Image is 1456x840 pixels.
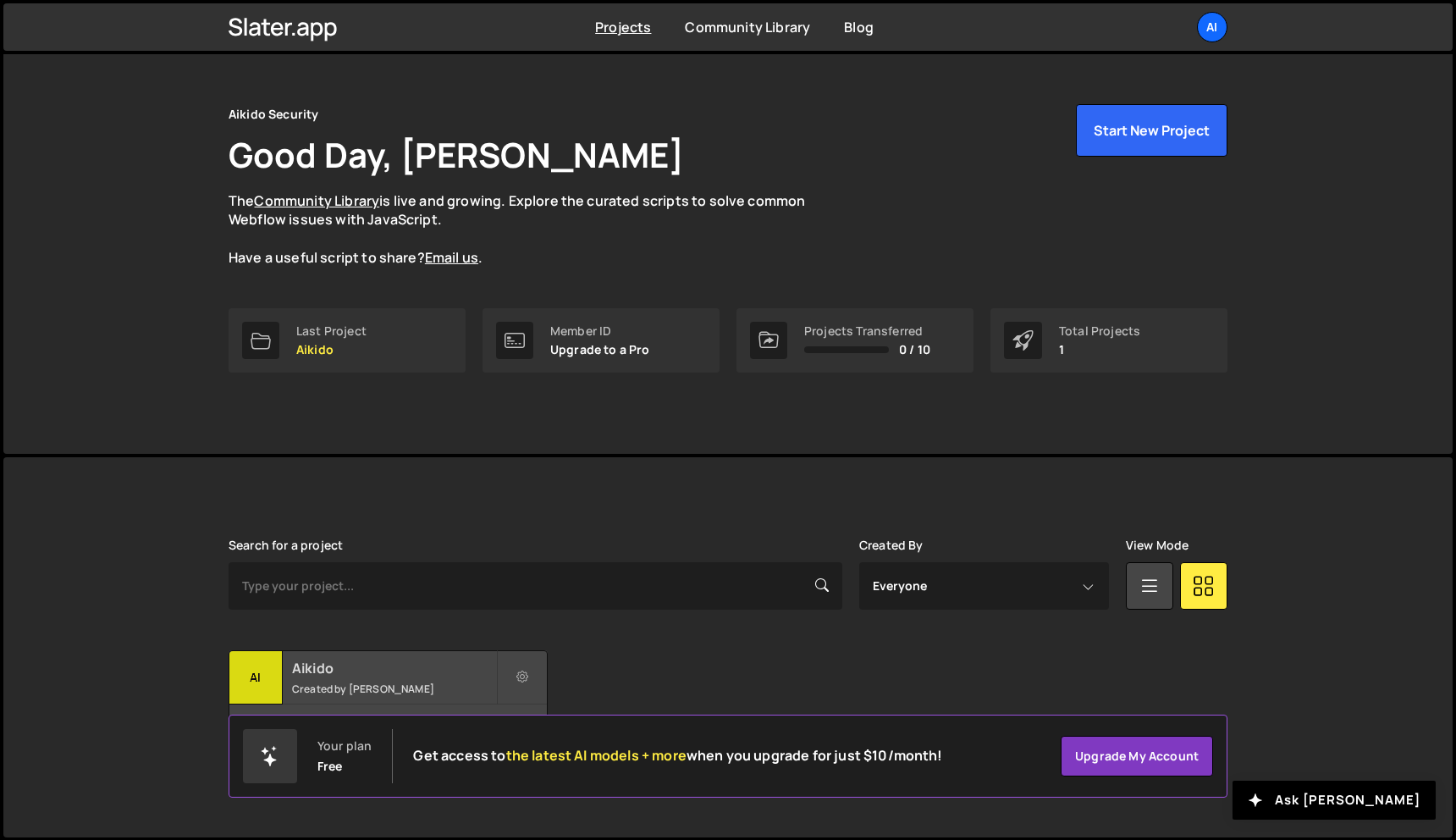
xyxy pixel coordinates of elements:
[229,562,842,610] input: Type your project...
[229,131,684,178] h1: Good Day, [PERSON_NAME]
[595,18,651,36] a: Projects
[317,760,343,773] div: Free
[229,650,548,756] a: Ai Aikido Created by [PERSON_NAME] 9 pages, last updated by [PERSON_NAME] [DATE]
[506,746,687,765] span: the latest AI models + more
[1233,781,1436,820] button: Ask [PERSON_NAME]
[1059,324,1140,338] div: Total Projects
[844,18,874,36] a: Blog
[296,343,367,356] p: Aikido
[804,324,930,338] div: Projects Transferred
[550,343,650,356] p: Upgrade to a Pro
[1076,104,1227,157] button: Start New Project
[254,191,379,210] a: Community Library
[317,739,372,753] div: Your plan
[1197,12,1227,42] a: Ai
[1059,343,1140,356] p: 1
[550,324,650,338] div: Member ID
[229,191,838,268] p: The is live and growing. Explore the curated scripts to solve common Webflow issues with JavaScri...
[899,343,930,356] span: 0 / 10
[229,651,283,705] div: Ai
[229,308,466,373] a: Last Project Aikido
[229,104,318,124] div: Aikido Security
[413,748,942,764] h2: Get access to when you upgrade for just $10/month!
[425,248,478,267] a: Email us
[229,705,547,755] div: 9 pages, last updated by [PERSON_NAME] [DATE]
[685,18,810,36] a: Community Library
[1126,539,1189,552] label: View Mode
[229,539,343,552] label: Search for a project
[296,324,367,338] div: Last Project
[292,659,496,677] h2: Aikido
[1061,736,1213,776] a: Upgrade my account
[859,539,924,552] label: Created By
[292,682,496,696] small: Created by [PERSON_NAME]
